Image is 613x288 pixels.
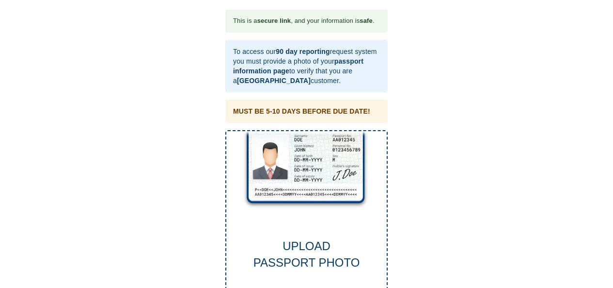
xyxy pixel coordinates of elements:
[360,17,373,24] b: safe
[237,77,311,85] b: [GEOGRAPHIC_DATA]
[233,106,370,116] div: MUST BE 5-10 DAYS BEFORE DUE DATE!
[233,43,380,89] div: To access our request system you must provide a photo of your to verify that you are a customer.
[276,48,330,55] b: 90 day reporting
[226,238,387,271] div: UPLOAD PASSPORT PHOTO
[233,57,363,75] b: passport information page
[257,17,291,24] b: secure link
[233,13,375,30] div: This is a , and your information is .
